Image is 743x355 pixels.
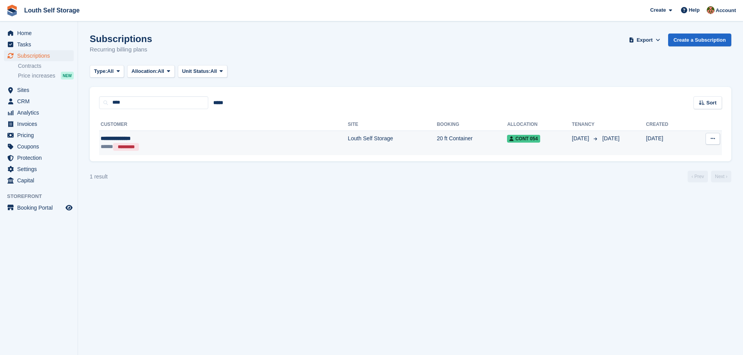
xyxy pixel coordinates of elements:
span: [DATE] [572,134,590,143]
span: Protection [17,152,64,163]
div: NEW [61,72,74,79]
a: Preview store [64,203,74,212]
a: menu [4,130,74,141]
span: Home [17,28,64,39]
span: Coupons [17,141,64,152]
th: Booking [437,118,507,131]
span: Sites [17,85,64,95]
span: Pricing [17,130,64,141]
span: Subscriptions [17,50,64,61]
td: Louth Self Storage [348,131,437,155]
a: menu [4,152,74,163]
span: Booking Portal [17,202,64,213]
td: 20 ft Container [437,131,507,155]
a: Contracts [18,62,74,70]
span: Sort [706,99,716,107]
a: menu [4,175,74,186]
th: Created [646,118,690,131]
a: Previous [688,171,708,182]
span: Help [689,6,700,14]
th: Allocation [507,118,572,131]
span: Storefront [7,193,78,200]
button: Type: All [90,65,124,78]
span: Account [716,7,736,14]
span: Analytics [17,107,64,118]
span: [DATE] [602,135,619,141]
h1: Subscriptions [90,34,152,44]
a: menu [4,107,74,118]
span: CRM [17,96,64,107]
button: Allocation: All [127,65,175,78]
a: Create a Subscription [668,34,731,46]
a: Price increases NEW [18,71,74,80]
span: All [211,67,217,75]
img: Andy Smith [707,6,715,14]
a: menu [4,141,74,152]
th: Customer [99,118,348,131]
a: menu [4,85,74,95]
a: menu [4,164,74,175]
p: Recurring billing plans [90,45,152,54]
th: Tenancy [572,118,599,131]
span: All [107,67,114,75]
a: menu [4,118,74,129]
span: Tasks [17,39,64,50]
span: Capital [17,175,64,186]
span: All [158,67,164,75]
a: menu [4,39,74,50]
span: Allocation: [131,67,158,75]
div: 1 result [90,173,108,181]
button: Export [628,34,662,46]
span: Settings [17,164,64,175]
img: stora-icon-8386f47178a22dfd0bd8f6a31ec36ba5ce8667c1dd55bd0f319d3a0aa187defe.svg [6,5,18,16]
a: menu [4,96,74,107]
a: menu [4,202,74,213]
span: Invoices [17,118,64,129]
a: Next [711,171,731,182]
a: menu [4,50,74,61]
th: Site [348,118,437,131]
a: menu [4,28,74,39]
span: Type: [94,67,107,75]
span: Unit Status: [182,67,211,75]
span: Price increases [18,72,55,79]
a: Louth Self Storage [21,4,83,17]
span: Create [650,6,666,14]
td: [DATE] [646,131,690,155]
button: Unit Status: All [178,65,227,78]
span: Cont 054 [507,135,540,143]
span: Export [637,36,653,44]
nav: Page [686,171,733,182]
